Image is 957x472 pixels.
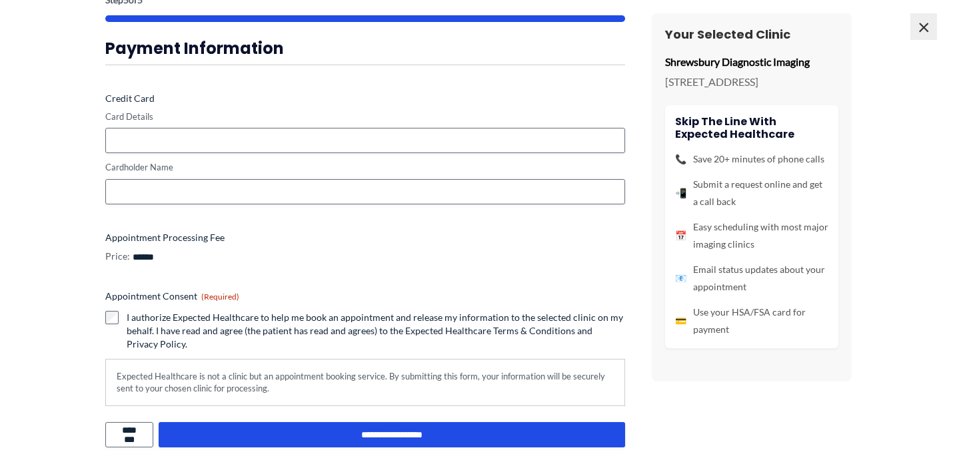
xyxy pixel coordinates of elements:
[132,252,227,263] input: Appointment Processing Fee Price
[675,150,828,168] li: Save 20+ minutes of phone calls
[675,150,686,168] span: 📞
[105,250,130,263] label: Price:
[675,218,828,253] li: Easy scheduling with most major imaging clinics
[201,292,239,302] span: (Required)
[105,161,625,174] label: Cardholder Name
[675,304,828,338] li: Use your HSA/FSA card for payment
[675,270,686,287] span: 📧
[675,227,686,244] span: 📅
[675,184,686,202] span: 📲
[675,312,686,330] span: 💳
[105,92,625,105] label: Credit Card
[675,261,828,296] li: Email status updates about your appointment
[910,13,937,40] span: ×
[127,311,625,351] label: I authorize Expected Healthcare to help me book an appointment and release my information to the ...
[665,72,838,92] p: [STREET_ADDRESS]
[105,359,625,406] div: Expected Healthcare is not a clinic but an appointment booking service. By submitting this form, ...
[105,231,625,244] label: Appointment Processing Fee
[675,176,828,210] li: Submit a request online and get a call back
[105,290,239,303] legend: Appointment Consent
[675,115,828,140] h4: Skip the line with Expected Healthcare
[105,38,625,59] h3: Payment Information
[105,111,625,123] label: Card Details
[114,135,616,146] iframe: Secure card payment input frame
[665,52,838,72] p: Shrewsbury Diagnostic Imaging
[665,27,838,42] h3: Your Selected Clinic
